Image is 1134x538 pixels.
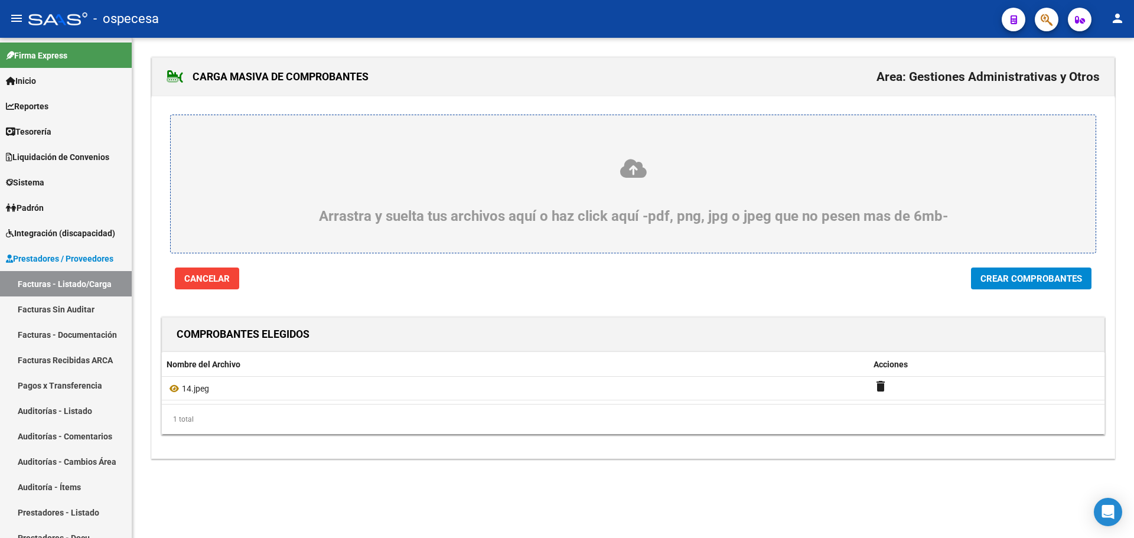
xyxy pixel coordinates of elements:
mat-icon: menu [9,11,24,25]
span: Tesorería [6,125,51,138]
mat-icon: person [1110,11,1125,25]
span: Firma Express [6,49,67,62]
h2: Area: Gestiones Administrativas y Otros [876,66,1100,88]
span: Cancelar [184,273,230,284]
span: Sistema [6,176,44,189]
span: - ospecesa [93,6,159,32]
span: Prestadores / Proveedores [6,252,113,265]
mat-icon: delete [874,379,888,393]
button: Crear Comprobantes [971,268,1091,289]
span: 14.jpeg [182,384,209,393]
span: Inicio [6,74,36,87]
span: Padrón [6,201,44,214]
button: Cancelar [175,268,239,289]
span: Crear Comprobantes [980,273,1082,284]
span: Nombre del Archivo [167,360,240,369]
div: Arrastra y suelta tus archivos aquí o haz click aquí -pdf, png, jpg o jpeg que no pesen mas de 6mb- [199,158,1067,224]
datatable-header-cell: Nombre del Archivo [162,352,869,377]
span: Acciones [874,360,908,369]
datatable-header-cell: Acciones [869,352,1104,377]
div: 1 total [162,405,1104,434]
h1: CARGA MASIVA DE COMPROBANTES [167,67,369,86]
h1: COMPROBANTES ELEGIDOS [177,325,309,344]
span: Reportes [6,100,48,113]
span: Liquidación de Convenios [6,151,109,164]
div: Open Intercom Messenger [1094,498,1122,526]
span: Integración (discapacidad) [6,227,115,240]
